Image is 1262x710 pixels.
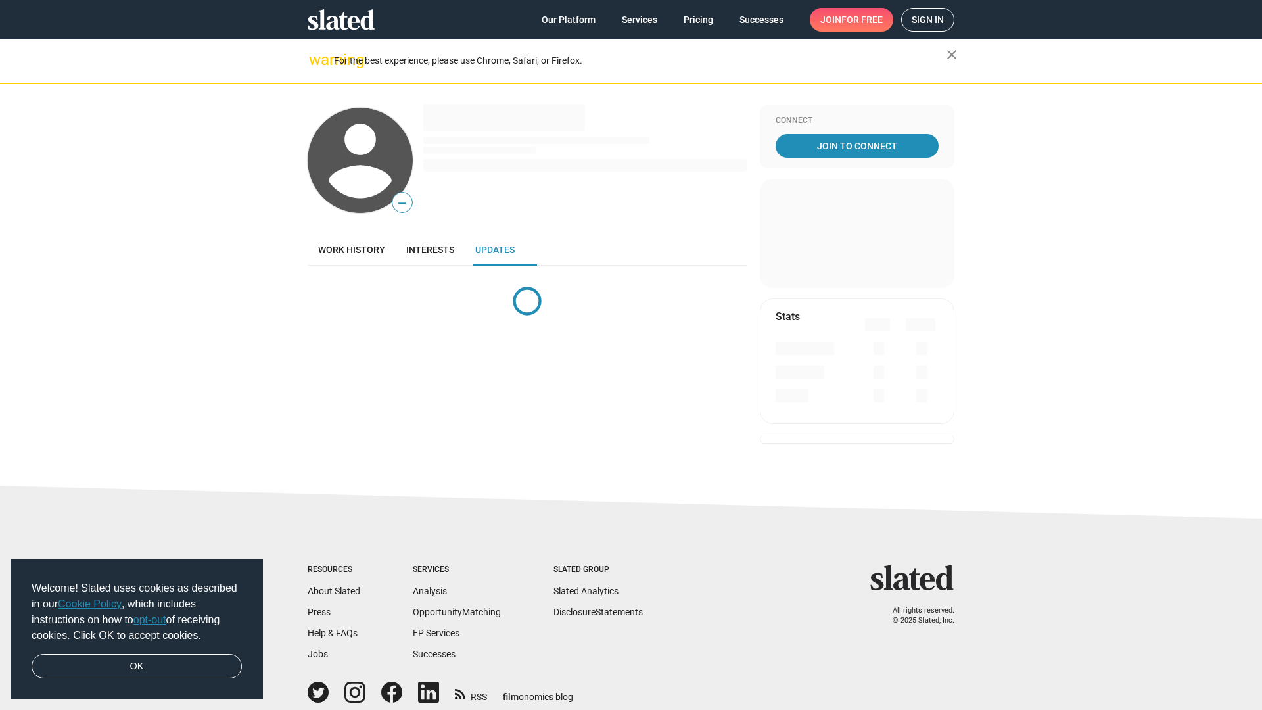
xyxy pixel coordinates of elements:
a: EP Services [413,628,459,638]
div: cookieconsent [11,559,263,700]
span: Sign in [912,9,944,31]
div: For the best experience, please use Chrome, Safari, or Firefox. [334,52,947,70]
a: Services [611,8,668,32]
a: Analysis [413,586,447,596]
a: filmonomics blog [503,680,573,703]
a: Updates [465,234,525,266]
mat-icon: warning [309,52,325,68]
span: — [392,195,412,212]
a: Jobs [308,649,328,659]
span: Successes [739,8,783,32]
a: Press [308,607,331,617]
a: opt-out [133,614,166,625]
span: Work history [318,245,385,255]
a: Cookie Policy [58,598,122,609]
a: OpportunityMatching [413,607,501,617]
div: Services [413,565,501,575]
span: Our Platform [542,8,596,32]
span: Welcome! Slated uses cookies as described in our , which includes instructions on how to of recei... [32,580,242,644]
a: Successes [729,8,794,32]
a: Slated Analytics [553,586,619,596]
span: Updates [475,245,515,255]
a: Our Platform [531,8,606,32]
a: dismiss cookie message [32,654,242,679]
a: Interests [396,234,465,266]
span: Services [622,8,657,32]
span: Join To Connect [778,134,936,158]
a: Pricing [673,8,724,32]
a: Join To Connect [776,134,939,158]
a: About Slated [308,586,360,596]
span: film [503,692,519,702]
div: Connect [776,116,939,126]
a: RSS [455,683,487,703]
a: Successes [413,649,456,659]
a: Help & FAQs [308,628,358,638]
mat-card-title: Stats [776,310,800,323]
a: Work history [308,234,396,266]
div: Slated Group [553,565,643,575]
mat-icon: close [944,47,960,62]
span: Interests [406,245,454,255]
a: Sign in [901,8,954,32]
p: All rights reserved. © 2025 Slated, Inc. [879,606,954,625]
a: Joinfor free [810,8,893,32]
span: Pricing [684,8,713,32]
div: Resources [308,565,360,575]
span: Join [820,8,883,32]
a: DisclosureStatements [553,607,643,617]
span: for free [841,8,883,32]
